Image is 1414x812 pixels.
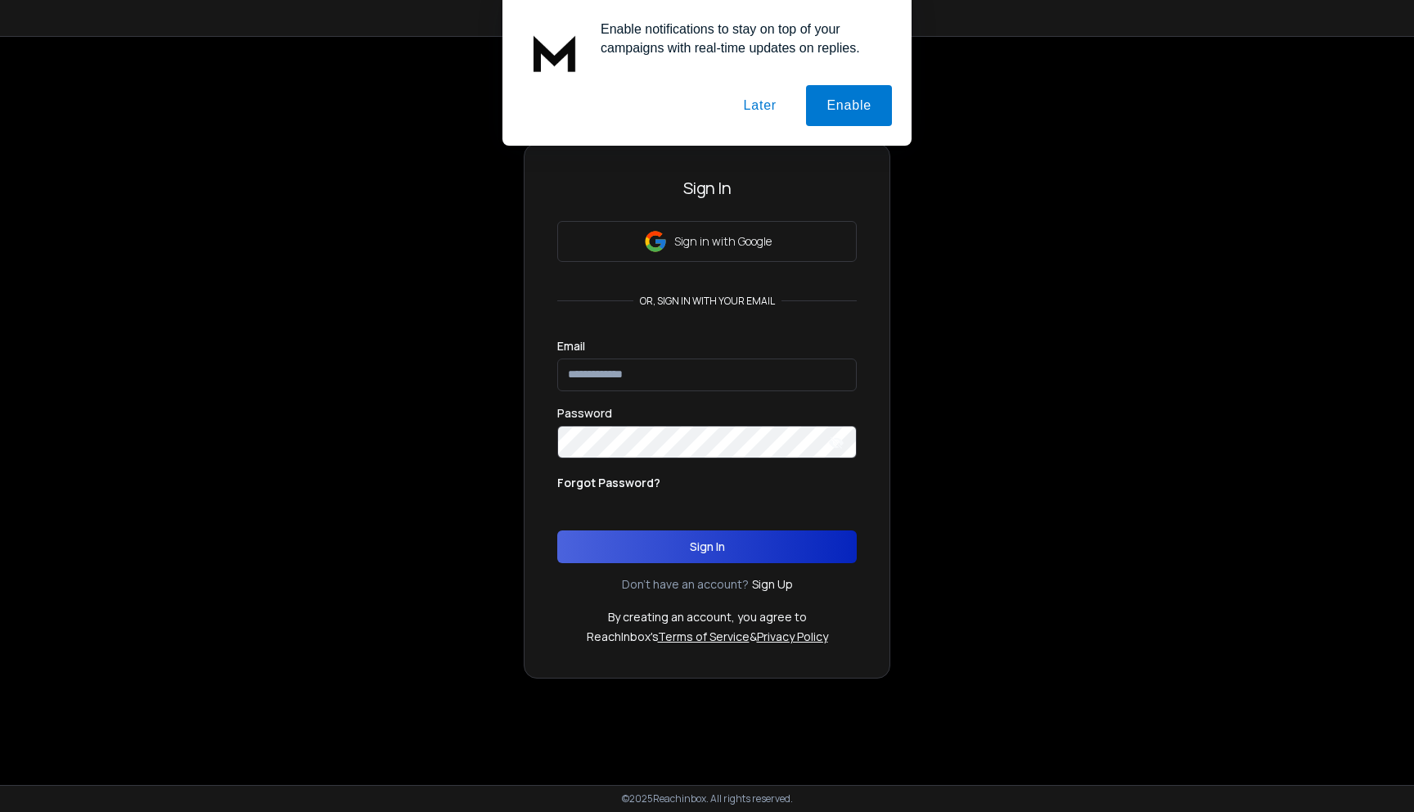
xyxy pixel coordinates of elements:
button: Sign in with Google [557,221,857,262]
button: Sign In [557,530,857,563]
a: Privacy Policy [757,629,828,644]
button: Later [723,85,796,126]
p: ReachInbox's & [587,629,828,645]
p: Don't have an account? [622,576,749,593]
div: Enable notifications to stay on top of your campaigns with real-time updates on replies. [588,20,892,57]
a: Sign Up [752,576,793,593]
button: Enable [806,85,892,126]
p: or, sign in with your email [633,295,781,308]
h3: Sign In [557,177,857,200]
p: Forgot Password? [557,475,660,491]
p: By creating an account, you agree to [608,609,807,625]
img: notification icon [522,20,588,85]
a: Terms of Service [658,629,750,644]
p: © 2025 Reachinbox. All rights reserved. [622,792,793,805]
p: Sign in with Google [674,233,772,250]
label: Password [557,408,612,419]
label: Email [557,341,585,352]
